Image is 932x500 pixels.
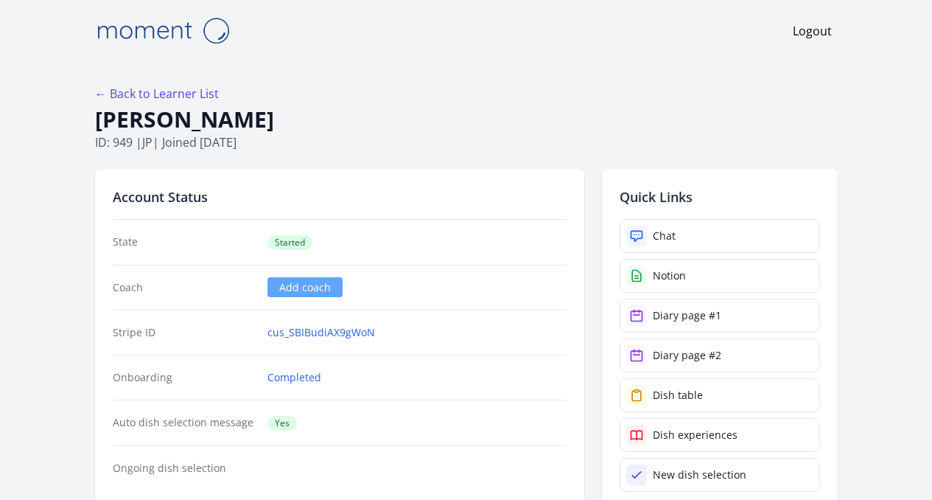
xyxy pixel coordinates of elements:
a: Diary page #1 [620,299,820,333]
a: Dish experiences [620,418,820,452]
h2: Account Status [113,187,567,207]
p: ID: 949 | | Joined [DATE] [95,133,838,151]
dt: Onboarding [113,370,256,385]
a: ← Back to Learner List [95,86,219,102]
div: Diary page #1 [653,308,721,323]
span: Yes [267,416,297,431]
img: Moment [89,12,236,49]
span: Started [267,235,312,250]
a: Add coach [267,277,343,297]
span: jp [142,134,153,150]
div: Chat [653,229,676,243]
dt: Coach [113,280,256,295]
div: New dish selection [653,468,746,482]
dt: Stripe ID [113,325,256,340]
a: New dish selection [620,458,820,492]
a: Diary page #2 [620,338,820,372]
a: Completed [267,370,321,385]
div: Dish table [653,388,703,403]
a: Notion [620,259,820,293]
dt: Ongoing dish selection [113,461,256,476]
a: Logout [793,22,832,40]
h1: [PERSON_NAME] [95,105,838,133]
div: Notion [653,268,686,283]
dt: State [113,235,256,250]
h2: Quick Links [620,187,820,207]
a: Chat [620,219,820,253]
div: Dish experiences [653,428,737,442]
a: Dish table [620,378,820,412]
div: Diary page #2 [653,348,721,363]
dt: Auto dish selection message [113,415,256,431]
a: cus_SBIBudiAX9gWoN [267,325,375,340]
